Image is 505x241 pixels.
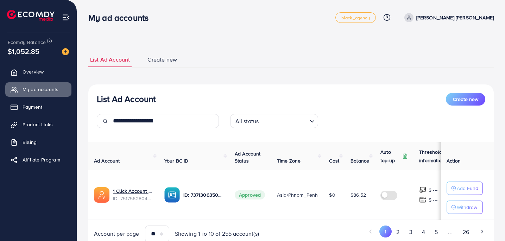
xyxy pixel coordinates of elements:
[23,86,58,93] span: My ad accounts
[341,15,370,20] span: black_agency
[62,48,69,55] img: image
[458,226,474,239] button: Go to page 26
[379,226,392,237] button: Go to page 1
[5,82,71,96] a: My ad accounts
[23,68,44,75] span: Overview
[277,191,318,198] span: Asia/Phnom_Penh
[447,182,483,195] button: Add Fund
[446,93,485,106] button: Create new
[277,157,301,164] span: Time Zone
[457,203,477,211] p: Withdraw
[7,10,55,21] img: logo
[447,157,461,164] span: Action
[23,156,60,163] span: Affiliate Program
[90,56,130,64] span: List Ad Account
[261,115,307,126] input: Search for option
[297,226,488,239] ul: Pagination
[404,226,417,239] button: Go to page 3
[94,157,120,164] span: Ad Account
[5,118,71,132] a: Product Links
[88,13,154,23] h3: My ad accounts
[8,39,46,46] span: Ecomdy Balance
[475,209,500,236] iframe: Chat
[5,100,71,114] a: Payment
[417,226,430,239] button: Go to page 4
[5,153,71,167] a: Affiliate Program
[164,187,180,203] img: ic-ba-acc.ded83a64.svg
[351,157,369,164] span: Balance
[392,226,404,239] button: Go to page 2
[23,139,37,146] span: Billing
[329,191,335,198] span: $0
[329,157,339,164] span: Cost
[351,191,366,198] span: $86.52
[94,230,139,238] span: Account per page
[183,191,223,199] p: ID: 7371306350615248913
[164,157,189,164] span: Your BC ID
[147,56,177,64] span: Create new
[380,148,401,165] p: Auto top-up
[235,190,265,199] span: Approved
[113,188,153,195] a: 1 Click Account 101
[457,184,478,192] p: Add Fund
[235,150,261,164] span: Ad Account Status
[94,187,109,203] img: ic-ads-acc.e4c84228.svg
[62,13,70,21] img: menu
[175,230,259,238] span: Showing 1 To 10 of 255 account(s)
[429,196,437,204] p: $ ---
[113,195,153,202] span: ID: 7517562804254474248
[8,46,39,56] span: $1,052.85
[5,65,71,79] a: Overview
[419,186,427,194] img: top-up amount
[5,135,71,149] a: Billing
[113,188,153,202] div: <span class='underline'>1 Click Account 101</span></br>7517562804254474248
[97,94,156,104] h3: List Ad Account
[234,116,260,126] span: All status
[419,196,427,203] img: top-up amount
[23,103,42,110] span: Payment
[430,226,442,239] button: Go to page 5
[23,121,53,128] span: Product Links
[453,96,478,103] span: Create new
[230,114,318,128] div: Search for option
[429,186,437,194] p: $ ---
[447,201,483,214] button: Withdraw
[419,148,454,165] p: Threshold information
[335,12,376,23] a: black_agency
